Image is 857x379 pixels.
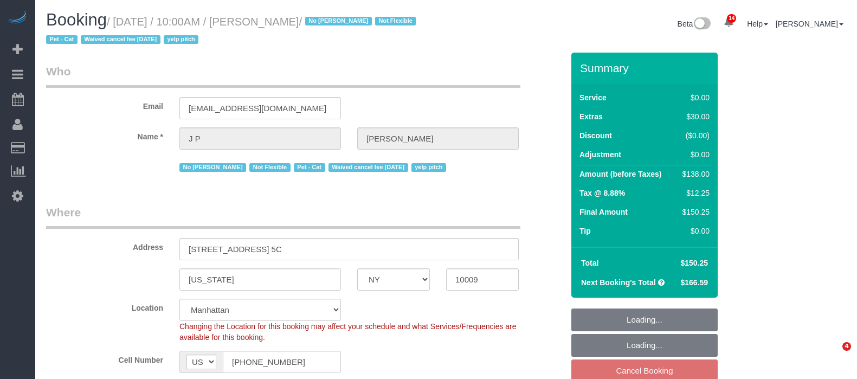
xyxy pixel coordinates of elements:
[38,351,171,365] label: Cell Number
[776,20,843,28] a: [PERSON_NAME]
[38,97,171,112] label: Email
[680,278,708,287] span: $166.59
[579,111,603,122] label: Extras
[680,259,708,267] span: $150.25
[328,163,408,172] span: Waived cancel fee [DATE]
[46,63,520,88] legend: Who
[727,14,736,23] span: 14
[81,35,160,44] span: Waived cancel fee [DATE]
[581,278,656,287] strong: Next Booking's Total
[842,342,851,351] span: 4
[678,207,710,217] div: $150.25
[579,130,612,141] label: Discount
[693,17,711,31] img: New interface
[305,17,372,25] span: No [PERSON_NAME]
[678,111,710,122] div: $30.00
[46,35,78,44] span: Pet - Cat
[579,226,591,236] label: Tip
[446,268,519,291] input: Zip Code
[411,163,447,172] span: yelp pitch
[579,188,625,198] label: Tax @ 8.88%
[38,127,171,142] label: Name *
[747,20,768,28] a: Help
[249,163,291,172] span: Not Flexible
[179,97,341,119] input: Email
[678,20,711,28] a: Beta
[678,149,710,160] div: $0.00
[580,62,712,74] h3: Summary
[678,130,710,141] div: ($0.00)
[678,169,710,179] div: $138.00
[179,268,341,291] input: City
[820,342,846,368] iframe: Intercom live chat
[179,322,517,342] span: Changing the Location for this booking may affect your schedule and what Services/Frequencies are...
[46,10,107,29] span: Booking
[718,11,739,35] a: 14
[579,169,661,179] label: Amount (before Taxes)
[46,16,419,46] small: / [DATE] / 10:00AM / [PERSON_NAME]
[179,127,341,150] input: First Name
[7,11,28,26] img: Automaid Logo
[581,259,598,267] strong: Total
[375,17,416,25] span: Not Flexible
[579,207,628,217] label: Final Amount
[38,299,171,313] label: Location
[164,35,199,44] span: yelp pitch
[678,226,710,236] div: $0.00
[579,149,621,160] label: Adjustment
[579,92,607,103] label: Service
[223,351,341,373] input: Cell Number
[179,163,246,172] span: No [PERSON_NAME]
[38,238,171,253] label: Address
[678,92,710,103] div: $0.00
[294,163,325,172] span: Pet - Cat
[357,127,519,150] input: Last Name
[678,188,710,198] div: $12.25
[46,204,520,229] legend: Where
